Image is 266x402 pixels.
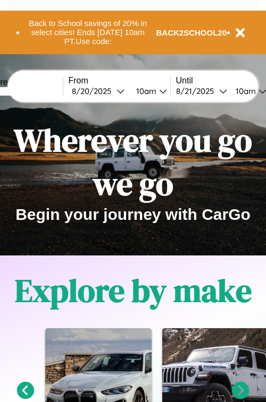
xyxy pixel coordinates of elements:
div: 10am [230,86,259,96]
button: Back to School savings of 20% in select cities! Ends [DATE] 10am PT.Use code: [20,16,156,49]
button: 8/20/2025 [69,85,128,97]
b: BACK2SCHOOL20 [156,28,227,37]
div: 8 / 21 / 2025 [176,86,219,96]
div: 10am [131,86,159,96]
label: From [69,76,170,85]
h1: Explore by make [15,269,252,312]
div: 8 / 20 / 2025 [72,86,117,96]
button: 10am [128,85,170,97]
